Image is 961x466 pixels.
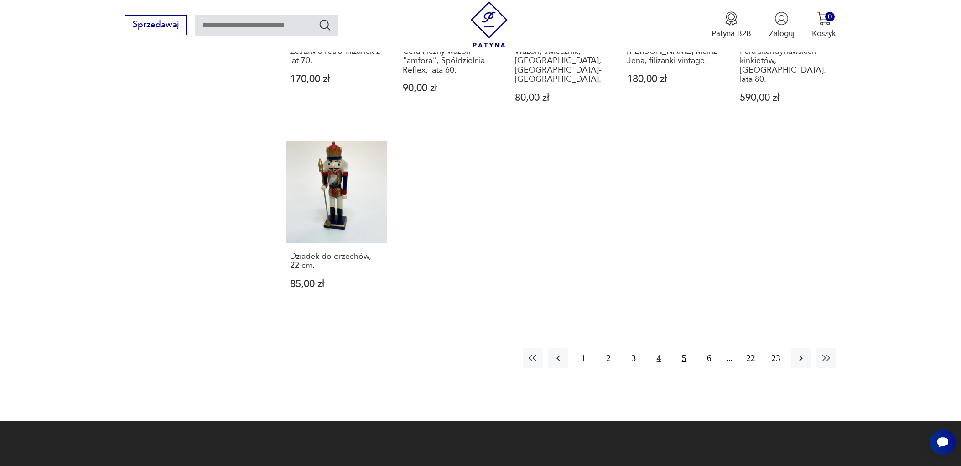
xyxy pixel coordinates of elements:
[290,252,382,271] h3: Dziadek do orzechów, 22 cm.
[290,74,382,84] p: 170,00 zł
[930,429,956,455] iframe: Smartsupp widget button
[403,84,494,93] p: 90,00 zł
[774,11,789,26] img: Ikonka użytkownika
[769,11,795,39] button: Zaloguj
[712,11,751,39] a: Ikona medaluPatyna B2B
[286,141,387,310] a: Dziadek do orzechów, 22 cm.Dziadek do orzechów, 22 cm.85,00 zł
[290,47,382,66] h3: Zestaw 8 retro filiżanek z lat 70.
[125,22,187,29] a: Sprzedawaj
[318,18,332,31] button: Szukaj
[573,348,593,368] button: 1
[649,348,669,368] button: 4
[741,348,760,368] button: 22
[290,279,382,289] p: 85,00 zł
[812,11,836,39] button: 0Koszyk
[598,348,618,368] button: 2
[515,47,607,84] h3: Wazon, świecznik, [GEOGRAPHIC_DATA], [GEOGRAPHIC_DATA]-[GEOGRAPHIC_DATA].
[817,11,831,26] img: Ikona koszyka
[769,28,795,39] p: Zaloguj
[740,93,831,103] p: 590,00 zł
[403,47,494,75] h3: Ceramiczny wazon "amfora", Spółdzielnia Reflex, lata 60.
[825,12,835,21] div: 0
[627,74,719,84] p: 180,00 zł
[712,28,751,39] p: Patyna B2B
[712,11,751,39] button: Patyna B2B
[627,47,719,66] h3: [PERSON_NAME] Mainz Jena, filiżanki vintage.
[515,93,607,103] p: 80,00 zł
[466,1,512,47] img: Patyna - sklep z meblami i dekoracjami vintage
[812,28,836,39] p: Koszyk
[766,348,786,368] button: 23
[724,11,738,26] img: Ikona medalu
[699,348,719,368] button: 6
[740,47,831,84] h3: Para skandynawskich kinkietów, [GEOGRAPHIC_DATA], lata 80.
[624,348,644,368] button: 3
[674,348,694,368] button: 5
[125,15,187,35] button: Sprzedawaj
